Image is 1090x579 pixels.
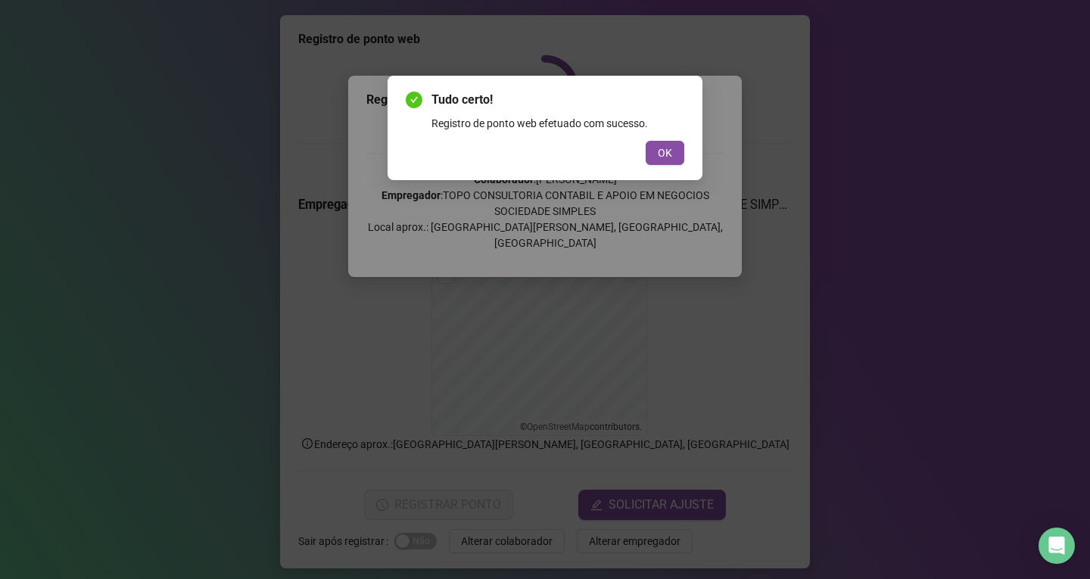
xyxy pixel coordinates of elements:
span: OK [658,145,672,161]
span: Tudo certo! [431,91,684,109]
div: Open Intercom Messenger [1039,528,1075,564]
span: check-circle [406,92,422,108]
button: OK [646,141,684,165]
div: Registro de ponto web efetuado com sucesso. [431,115,684,132]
